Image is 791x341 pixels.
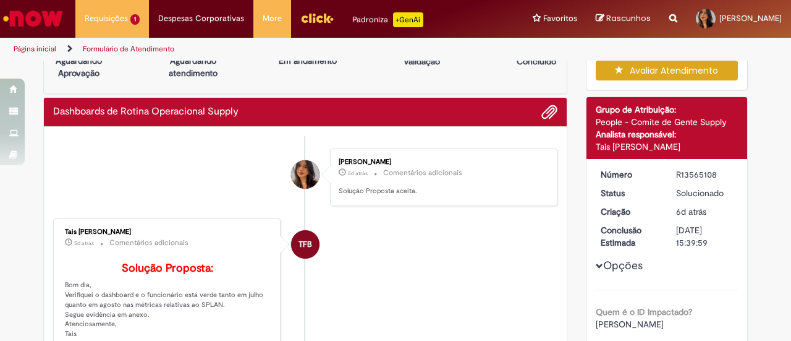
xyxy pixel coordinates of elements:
[49,54,109,79] p: Aguardando Aprovação
[591,187,667,199] dt: Status
[676,187,734,199] div: Solucionado
[263,12,282,25] span: More
[83,44,174,54] a: Formulário de Atendimento
[596,140,738,153] div: Tais [PERSON_NAME]
[339,158,544,166] div: [PERSON_NAME]
[676,224,734,249] div: [DATE] 15:39:59
[404,55,440,67] p: Validação
[85,12,128,25] span: Requisições
[596,306,692,317] b: Quem é o ID Impactado?
[9,38,518,61] ul: Trilhas de página
[53,106,239,118] h2: Dashboards de Rotina Operacional Supply Histórico de tíquete
[596,128,738,140] div: Analista responsável:
[158,12,244,25] span: Despesas Corporativas
[596,319,664,330] span: [PERSON_NAME]
[300,9,334,27] img: click_logo_yellow_360x200.png
[352,12,423,27] div: Padroniza
[591,205,667,218] dt: Criação
[291,160,319,189] div: Dara Nayara Acioly De Andrade
[339,186,544,196] p: Solução Proposta aceita.
[163,54,223,79] p: Aguardando atendimento
[65,228,271,236] div: Tais [PERSON_NAME]
[291,230,319,259] div: Tais Folhadella Barbosa Bellagamba
[543,12,577,25] span: Favoritos
[130,14,140,25] span: 1
[517,55,556,67] p: Concluído
[676,168,734,181] div: R13565108
[122,261,213,275] b: Solução Proposta:
[606,12,651,24] span: Rascunhos
[676,205,734,218] div: 25/09/2025 08:28:23
[596,103,738,116] div: Grupo de Atribuição:
[348,170,368,177] span: 5d atrás
[65,262,271,339] p: Bom dia, Verifiquei o dashboard e o funcionário está verde tanto em julho quanto em agosto nas mé...
[596,116,738,128] div: People - Comite de Gente Supply
[676,206,706,217] span: 6d atrás
[393,12,423,27] p: +GenAi
[383,168,462,178] small: Comentários adicionais
[1,6,65,31] img: ServiceNow
[298,230,312,259] span: TFB
[591,168,667,181] dt: Número
[348,170,368,177] time: 26/09/2025 12:00:58
[279,54,337,67] p: Em andamento
[596,13,651,25] a: Rascunhos
[676,206,706,217] time: 25/09/2025 08:28:23
[14,44,56,54] a: Página inicial
[109,238,188,248] small: Comentários adicionais
[74,240,94,247] time: 26/09/2025 10:22:16
[541,104,557,120] button: Adicionar anexos
[719,13,782,24] span: [PERSON_NAME]
[74,240,94,247] span: 5d atrás
[596,61,738,80] button: Avaliar Atendimento
[591,224,667,249] dt: Conclusão Estimada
